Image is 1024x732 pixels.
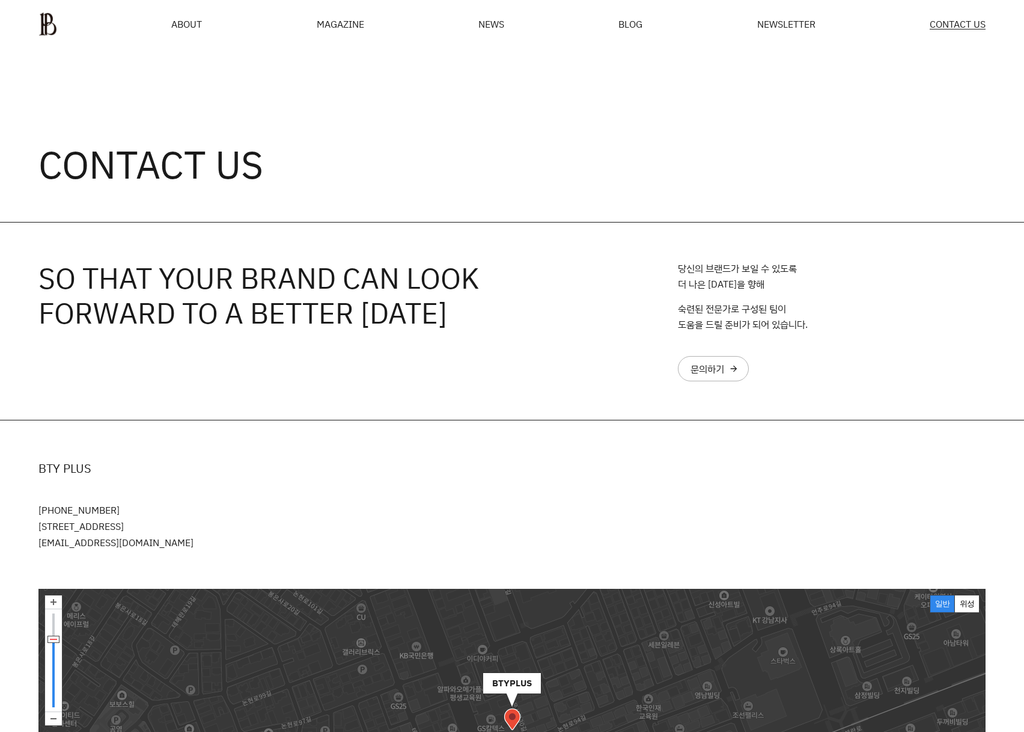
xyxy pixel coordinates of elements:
[45,595,62,609] img: 지도 확대
[171,19,202,29] a: ABOUT
[678,301,808,332] p: 숙련된 전문가로 구성된 팀이 도움을 드릴 준비가 되어 있습니다.
[678,261,797,292] p: 당신의 브랜드가 보일 수 있도록 더 나은 [DATE]을 향해
[690,364,724,374] div: 문의하기
[478,19,504,29] a: NEWS
[729,364,739,374] div: arrow_forward
[618,19,642,29] a: BLOG
[38,261,654,381] h4: SO THAT YOUR BRAND CAN LOOK FORWARD TO A BETTER [DATE]
[492,676,532,690] p: BTYPLUS
[38,145,263,183] h3: CONTACT US
[757,19,815,29] a: NEWSLETTER
[930,19,986,29] a: CONTACT US
[317,19,364,29] div: MAGAZINE
[38,12,57,36] img: ba379d5522eb3.png
[504,709,520,730] div: BTYPLUS
[930,595,954,612] a: 일반
[38,459,986,478] div: BTY PLUS
[45,712,62,725] img: 지도 축소
[48,636,59,642] img: 지도 확대/축소 슬라이더
[955,595,979,612] a: 위성
[678,356,749,381] a: 문의하기arrow_forward
[38,502,986,550] p: [PHONE_NUMBER] [STREET_ADDRESS] [EMAIL_ADDRESS][DOMAIN_NAME]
